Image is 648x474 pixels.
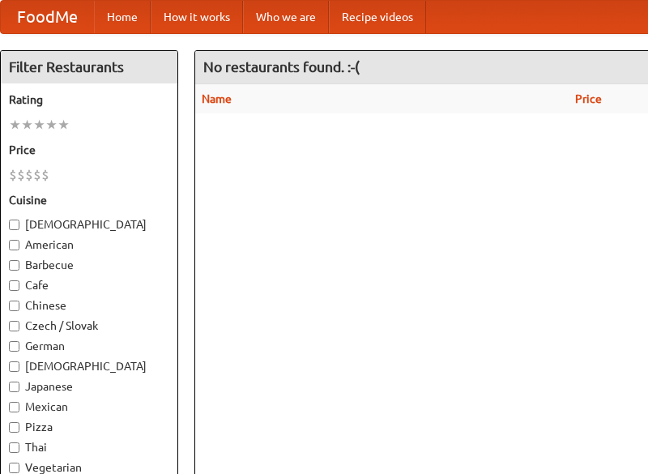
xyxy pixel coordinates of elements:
label: Japanese [9,378,169,395]
input: Chinese [9,301,19,311]
label: Chinese [9,297,169,314]
h5: Price [9,142,169,158]
ng-pluralize: No restaurants found. :-( [203,59,360,75]
label: American [9,237,169,253]
li: ★ [45,116,58,134]
input: Japanese [9,382,19,392]
h4: Filter Restaurants [1,51,177,83]
li: $ [9,166,17,184]
h5: Rating [9,92,169,108]
input: [DEMOGRAPHIC_DATA] [9,361,19,372]
li: $ [33,166,41,184]
a: Name [202,92,232,105]
li: $ [25,166,33,184]
li: ★ [33,116,45,134]
a: Recipe videos [329,1,426,33]
h5: Cuisine [9,192,169,208]
li: ★ [9,116,21,134]
input: Vegetarian [9,463,19,473]
label: Cafe [9,277,169,293]
label: Pizza [9,419,169,435]
input: German [9,341,19,352]
a: Price [575,92,602,105]
input: Barbecue [9,260,19,271]
label: German [9,338,169,354]
li: ★ [21,116,33,134]
a: Who we are [243,1,329,33]
label: Czech / Slovak [9,318,169,334]
li: $ [41,166,49,184]
a: How it works [151,1,243,33]
input: Thai [9,442,19,453]
label: [DEMOGRAPHIC_DATA] [9,358,169,374]
input: American [9,240,19,250]
input: Czech / Slovak [9,321,19,331]
li: $ [17,166,25,184]
li: ★ [58,116,70,134]
input: Mexican [9,402,19,412]
label: Thai [9,439,169,455]
input: Pizza [9,422,19,433]
label: [DEMOGRAPHIC_DATA] [9,216,169,233]
input: Cafe [9,280,19,291]
label: Mexican [9,399,169,415]
input: [DEMOGRAPHIC_DATA] [9,220,19,230]
a: FoodMe [1,1,94,33]
a: Home [94,1,151,33]
label: Barbecue [9,257,169,273]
